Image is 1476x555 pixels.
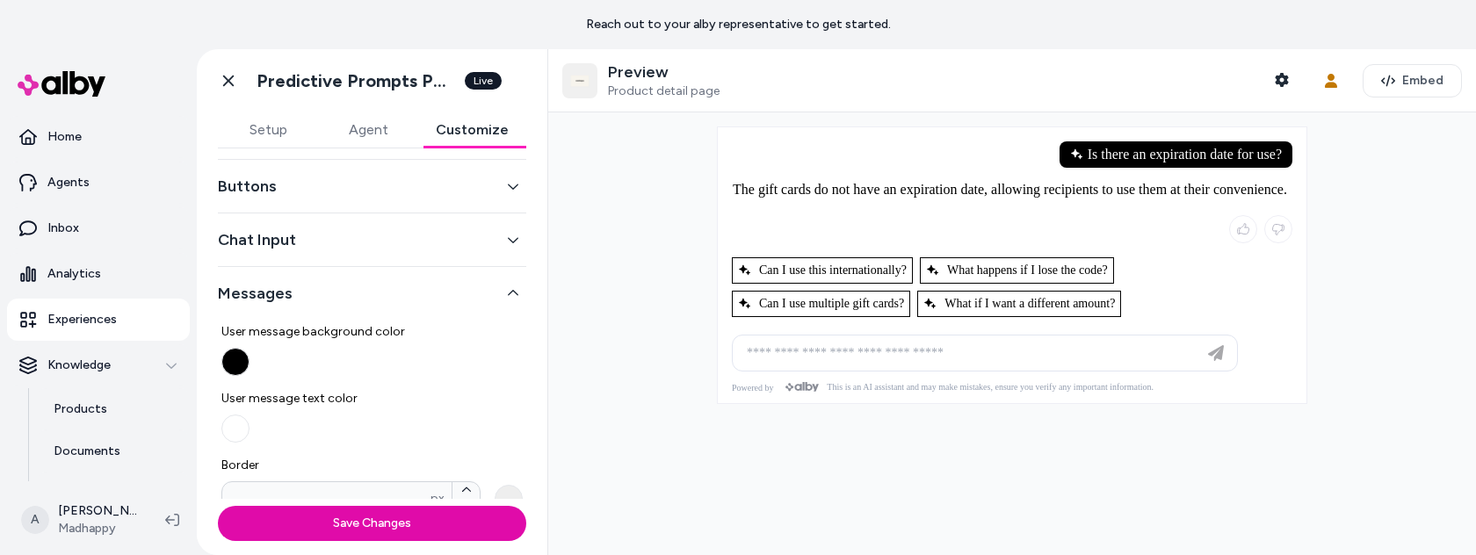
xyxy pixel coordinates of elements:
[318,112,418,148] button: Agent
[218,227,526,252] button: Chat Input
[7,253,190,295] a: Analytics
[257,70,454,92] h1: Predictive Prompts PDP
[1363,64,1462,97] button: Embed
[218,506,526,541] button: Save Changes
[221,457,523,474] span: Border
[54,443,120,460] p: Documents
[7,116,190,158] a: Home
[18,71,105,97] img: alby Logo
[465,72,502,90] div: Live
[36,388,190,430] a: Products
[7,299,190,341] a: Experiences
[47,220,79,237] p: Inbox
[218,174,526,198] button: Buttons
[562,63,597,98] img: Digital Gift Card - digital / $50
[608,62,720,83] p: Preview
[418,112,526,148] button: Customize
[221,414,250,443] button: User message text color
[586,16,891,33] p: Reach out to your alby representative to get started.
[7,344,190,386] button: Knowledge
[21,506,49,534] span: A
[608,83,720,99] span: Product detail page
[47,311,117,328] p: Experiences
[47,357,111,374] p: Knowledge
[7,207,190,249] a: Inbox
[11,492,151,548] button: A[PERSON_NAME]Madhappy
[221,390,523,407] span: User message text color
[222,490,430,508] input: Borderpx
[218,112,318,148] button: Setup
[7,162,190,204] a: Agents
[36,430,190,472] a: Documents
[54,400,107,418] p: Products
[58,520,137,537] span: Madhappy
[430,490,445,508] span: px
[47,128,82,146] p: Home
[47,265,101,283] p: Analytics
[1402,72,1443,90] span: Embed
[58,502,137,520] p: [PERSON_NAME]
[221,323,523,341] span: User message background color
[218,281,526,306] button: Messages
[452,482,480,499] button: Borderpx
[47,174,90,191] p: Agents
[495,485,523,513] button: Borderpx
[221,348,250,376] button: User message background color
